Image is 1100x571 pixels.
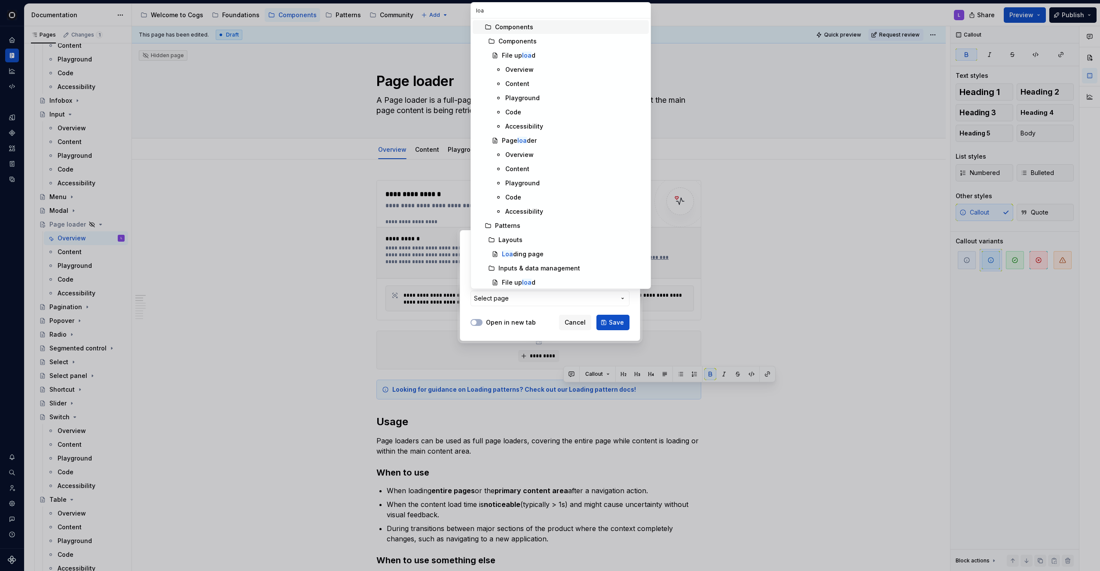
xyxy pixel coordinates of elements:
div: Patterns [495,221,520,230]
div: Overview [505,150,534,159]
input: Search in pages... [471,3,651,18]
div: Page der [502,136,537,145]
mark: loa [517,137,527,144]
div: Search in pages... [471,18,651,289]
div: Overview [505,65,534,74]
div: Components [495,23,533,31]
div: Inputs & data management [498,264,580,273]
div: Playground [505,94,540,102]
mark: loa [522,52,532,59]
div: Code [505,193,521,202]
div: File up d [502,51,535,60]
div: ding page [502,250,544,258]
div: Accessibility [505,122,543,131]
mark: Loa [502,250,513,258]
div: Playground [505,179,540,187]
div: Layouts [498,236,522,244]
mark: loa [522,279,532,286]
div: Content [505,165,529,173]
div: Accessibility [505,207,543,216]
div: Content [505,80,529,88]
div: Code [505,108,521,117]
div: Components [498,37,537,46]
div: File up d [502,278,535,287]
